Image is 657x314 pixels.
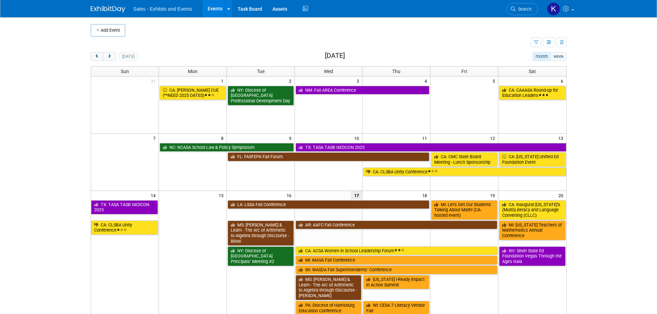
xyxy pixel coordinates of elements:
span: 16 [286,191,295,200]
span: Thu [392,69,400,74]
span: Sat [529,69,536,74]
span: 3 [356,77,362,85]
a: [US_STATE] i-Ready Impact in Action Summit [363,275,429,289]
span: 4 [424,77,430,85]
a: CA: Inaugural [US_STATE]’s (Multi)Literacy and Language Convening (CLLC) [499,200,565,220]
span: 9 [288,134,295,142]
span: 14 [150,191,159,200]
a: MI: Let’s Get Our Students Talking About Math! (CA-hosted event) [431,200,497,220]
button: prev [91,52,103,61]
span: 1 [220,77,227,85]
a: FL: FASFEPA Fall Forum [228,152,430,161]
a: NM: Fall AREA Conference [296,86,430,95]
a: NY: Diocese of [GEOGRAPHIC_DATA] Principals’ Meeting #2 [228,246,294,266]
a: CA: [PERSON_NAME] CUE (**NEED 2025 DATES) [160,86,226,100]
span: Sun [121,69,129,74]
span: 12 [489,134,498,142]
span: 8 [220,134,227,142]
button: month [532,52,551,61]
a: TX: TASA TASB txEDCON 2025 [296,143,566,152]
a: NV: Silver State Ed Foundation Vegas Through the Ages Gala [499,246,565,266]
a: LA: LSSA Fall Conference [228,200,430,209]
a: AR: AAFC Fall Conference [296,221,498,230]
a: MS: [PERSON_NAME] & Learn - The Arc of Arithmetic to Algebra through Discourse - [PERSON_NAME] [296,275,362,300]
span: Sales - Exhibits and Events [133,6,192,12]
img: ExhibitDay [91,6,125,13]
span: 19 [489,191,498,200]
span: 7 [152,134,159,142]
a: MS: [PERSON_NAME] & Learn - The Arc of Arithmetic to Algebra through Discourse - Biloxi [228,221,294,246]
a: MI: [US_STATE] Teachers of Mathematics Annual Conference [499,221,565,240]
span: Wed [324,69,333,74]
span: 5 [492,77,498,85]
span: 6 [560,77,566,85]
a: CA: CLSBA Unity Conference [363,168,566,176]
span: 10 [354,134,362,142]
a: WI: WASDA Fall Superintendents’ Conference [296,265,498,274]
h2: [DATE] [325,52,345,60]
a: TX: TASA TASB txEDCON 2025 [91,200,158,214]
a: CA: [US_STATE] Unified Ed Foundation Event [499,152,565,166]
button: Add Event [91,24,125,37]
a: NY: Diocese of [GEOGRAPHIC_DATA] Professional Development Day [228,86,294,105]
span: Mon [188,69,198,74]
a: CA: CMC State Board Meeting - Lunch Sponsorship [431,152,497,166]
span: 2 [288,77,295,85]
span: 13 [558,134,566,142]
button: week [550,52,566,61]
span: 15 [218,191,227,200]
span: 11 [421,134,430,142]
span: Fri [461,69,467,74]
img: Kara Haven [547,2,560,16]
span: 31 [150,77,159,85]
a: CA: CAAASA Round-up for Education Leaders [499,86,565,100]
span: Tue [257,69,265,74]
button: next [103,52,116,61]
span: 20 [558,191,566,200]
a: CA: CLSBA Unity Conference [91,221,158,235]
span: 18 [421,191,430,200]
span: Search [516,7,531,12]
button: [DATE] [119,52,137,61]
a: Search [506,3,538,15]
a: NC: NCASA School Law & Policy Symposium [160,143,294,152]
span: 17 [351,191,362,200]
a: MI: MASA Fall Conference [296,256,498,265]
a: CA: ACSA Women in School Leadership Forum [296,246,498,255]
